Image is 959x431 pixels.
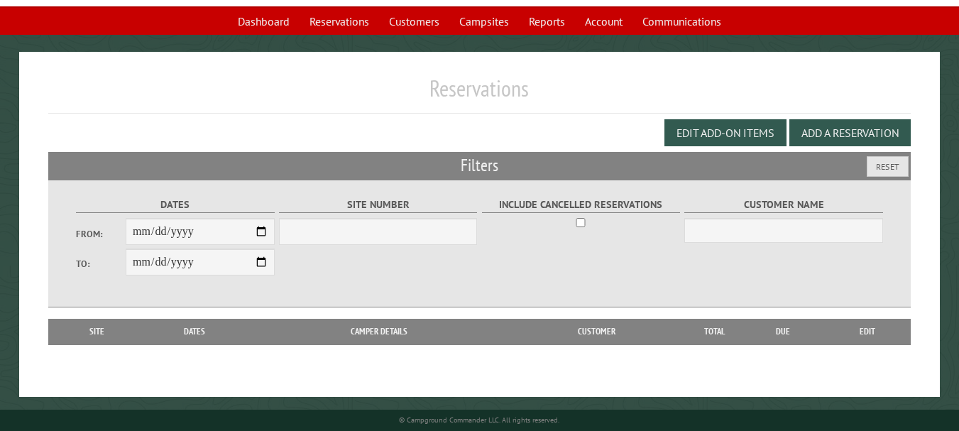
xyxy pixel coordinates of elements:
a: Communications [634,8,730,35]
th: Camper Details [250,319,508,344]
th: Dates [139,319,250,344]
th: Edit [824,319,911,344]
th: Total [686,319,742,344]
label: From: [76,227,126,241]
small: © Campground Commander LLC. All rights reserved. [399,415,559,425]
a: Dashboard [229,8,298,35]
label: Include Cancelled Reservations [482,197,680,213]
label: Site Number [279,197,477,213]
a: Reservations [301,8,378,35]
th: Customer [508,319,686,344]
label: Customer Name [684,197,882,213]
button: Reset [867,156,909,177]
button: Edit Add-on Items [664,119,787,146]
label: To: [76,257,126,271]
button: Add a Reservation [789,119,911,146]
th: Due [742,319,824,344]
a: Reports [520,8,574,35]
a: Campsites [451,8,517,35]
a: Account [576,8,631,35]
label: Dates [76,197,274,213]
h1: Reservations [48,75,911,114]
h2: Filters [48,152,911,179]
th: Site [55,319,140,344]
a: Customers [380,8,448,35]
